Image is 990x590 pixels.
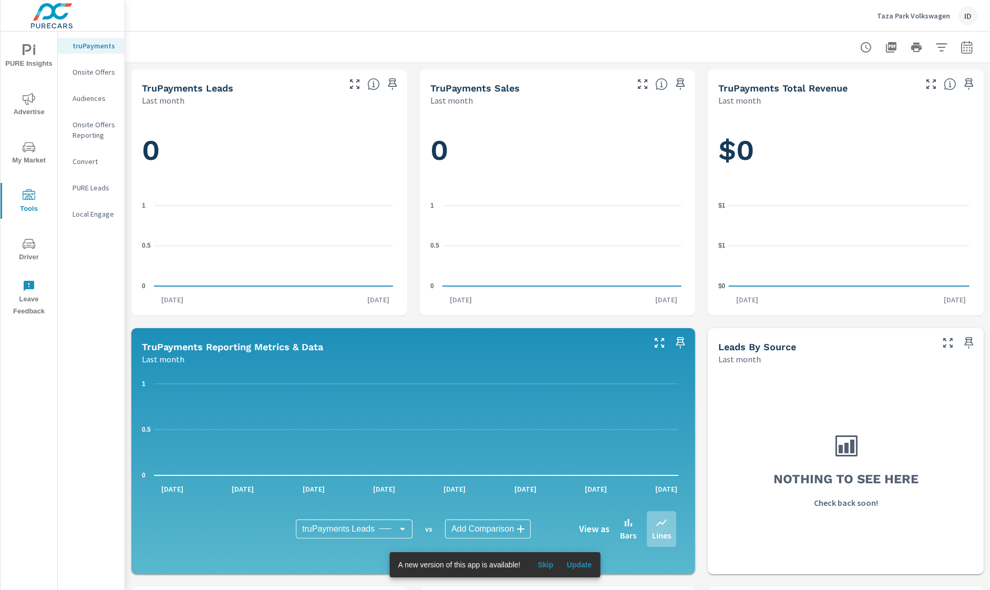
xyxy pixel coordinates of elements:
[451,524,514,534] span: Add Comparison
[445,520,531,538] div: Add Comparison
[154,294,191,305] p: [DATE]
[142,202,146,209] text: 1
[442,294,479,305] p: [DATE]
[430,242,439,249] text: 0.5
[58,64,125,80] div: Onsite Offers
[436,484,473,494] p: [DATE]
[562,556,596,573] button: Update
[412,524,445,534] p: vs
[430,83,520,94] h5: truPayments Sales
[73,182,116,193] p: PURE Leads
[718,353,761,365] p: Last month
[142,282,146,290] text: 0
[906,37,927,58] button: Print Report
[142,353,184,365] p: Last month
[651,334,668,351] button: Make Fullscreen
[302,524,375,534] span: truPayments Leads
[931,37,952,58] button: Apply Filters
[360,294,397,305] p: [DATE]
[295,484,332,494] p: [DATE]
[655,78,668,90] span: Number of sales matched to a truPayments lead. [Source: This data is sourced from the dealer's DM...
[142,472,146,479] text: 0
[729,294,766,305] p: [DATE]
[579,524,610,534] h6: View as
[4,93,54,118] span: Advertise
[648,484,685,494] p: [DATE]
[718,282,726,290] text: $0
[430,202,434,209] text: 1
[877,11,950,21] p: Taza Park Volkswagen
[4,189,54,215] span: Tools
[73,156,116,167] p: Convert
[142,242,151,249] text: 0.5
[620,529,636,542] p: Bars
[4,141,54,167] span: My Market
[944,78,956,90] span: Total revenue from sales matched to a truPayments lead. [Source: This data is sourced from the de...
[58,117,125,143] div: Onsite Offers Reporting
[430,133,685,168] h1: 0
[73,119,116,140] p: Onsite Offers Reporting
[652,529,671,542] p: Lines
[958,6,977,25] div: ID
[718,83,848,94] h5: truPayments Total Revenue
[58,90,125,106] div: Audiences
[142,133,397,168] h1: 0
[142,83,233,94] h5: truPayments Leads
[814,496,878,509] p: Check back soon!
[961,76,977,93] span: Save this to your personalized report
[718,341,796,352] h5: Leads By Source
[73,40,116,51] p: truPayments
[58,154,125,169] div: Convert
[940,334,956,351] button: Make Fullscreen
[1,32,57,322] div: nav menu
[672,76,689,93] span: Save this to your personalized report
[923,76,940,93] button: Make Fullscreen
[73,93,116,104] p: Audiences
[58,38,125,54] div: truPayments
[384,76,401,93] span: Save this to your personalized report
[961,334,977,351] span: Save this to your personalized report
[881,37,902,58] button: "Export Report to PDF"
[296,520,412,538] div: truPayments Leads
[774,470,919,488] h3: Nothing to see here
[154,484,191,494] p: [DATE]
[507,484,544,494] p: [DATE]
[142,426,151,433] text: 0.5
[672,334,689,351] span: Save this to your personalized report
[936,294,973,305] p: [DATE]
[58,180,125,196] div: PURE Leads
[4,238,54,263] span: Driver
[346,76,363,93] button: Make Fullscreen
[718,94,761,107] p: Last month
[142,341,323,352] h5: truPayments Reporting Metrics & Data
[529,556,562,573] button: Skip
[224,484,261,494] p: [DATE]
[398,561,521,569] span: A new version of this app is available!
[533,560,558,569] span: Skip
[577,484,614,494] p: [DATE]
[634,76,651,93] button: Make Fullscreen
[4,280,54,318] span: Leave Feedback
[142,94,184,107] p: Last month
[367,78,380,90] span: The number of truPayments leads.
[718,202,726,209] text: $1
[142,380,146,388] text: 1
[956,37,977,58] button: Select Date Range
[73,209,116,219] p: Local Engage
[73,67,116,77] p: Onsite Offers
[430,282,434,290] text: 0
[366,484,403,494] p: [DATE]
[430,94,473,107] p: Last month
[58,206,125,222] div: Local Engage
[4,44,54,70] span: PURE Insights
[566,560,592,569] span: Update
[648,294,685,305] p: [DATE]
[718,242,726,249] text: $1
[718,133,973,168] h1: $0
